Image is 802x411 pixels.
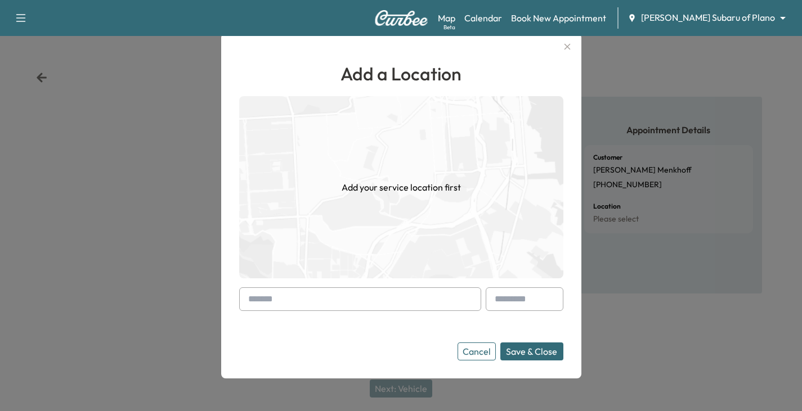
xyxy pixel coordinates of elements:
[511,11,606,25] a: Book New Appointment
[464,11,502,25] a: Calendar
[342,180,461,194] h1: Add your service location first
[438,11,455,25] a: MapBeta
[443,23,455,31] div: Beta
[458,342,496,360] button: Cancel
[239,96,563,278] img: empty-map-CL6vilOE.png
[500,342,563,360] button: Save & Close
[239,60,563,87] h1: Add a Location
[641,11,775,24] span: [PERSON_NAME] Subaru of Plano
[374,10,428,26] img: Curbee Logo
